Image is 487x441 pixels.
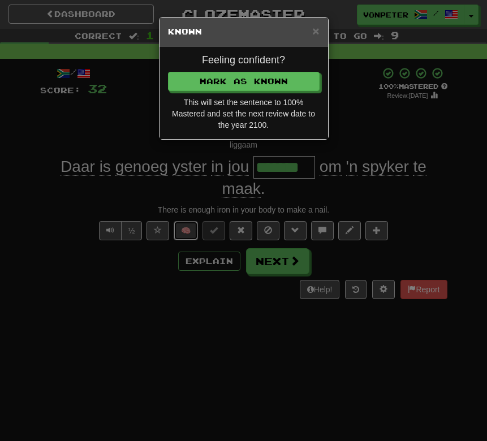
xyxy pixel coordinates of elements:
[168,97,320,131] div: This will set the sentence to 100% Mastered and set the next review date to the year 2100.
[168,55,320,66] h4: Feeling confident?
[312,24,319,37] span: ×
[168,26,320,37] h5: Known
[168,72,320,91] button: Mark as Known
[312,25,319,37] button: Close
